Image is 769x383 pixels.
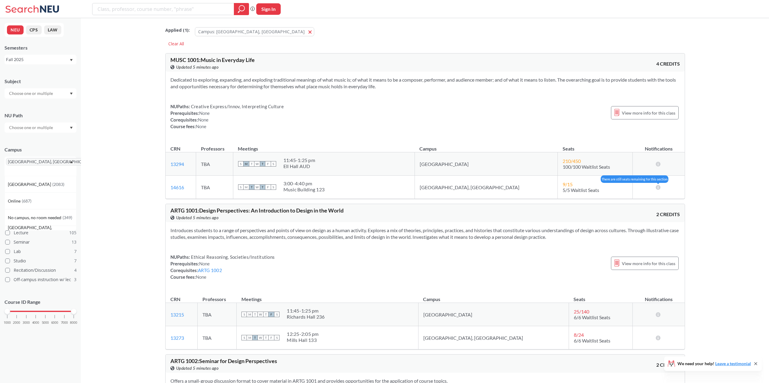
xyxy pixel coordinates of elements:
[263,335,269,340] span: T
[22,198,31,203] span: ( 687 )
[8,181,52,188] span: [GEOGRAPHIC_DATA]
[74,276,76,283] span: 3
[5,299,76,306] p: Course ID Range
[74,248,76,255] span: 7
[70,127,73,129] svg: Dropdown arrow
[269,312,274,317] span: F
[287,337,318,343] div: Mills Hall 133
[622,109,675,117] span: View more info for this class
[249,161,254,167] span: T
[258,335,263,340] span: W
[569,290,632,303] th: Seats
[6,124,57,131] input: Choose one or multiple
[170,207,344,214] span: ARTG 1001 : Design Perspectives: An Introduction to Design in the World
[170,227,680,240] section: Introduces students to a range of perspectives and points of view on design as a human activity. ...
[176,214,219,221] span: Updated 5 minutes ago
[265,161,271,167] span: F
[252,312,258,317] span: T
[247,312,252,317] span: M
[574,338,610,343] span: 6/6 Waitlist Seats
[563,158,581,164] span: 210 / 450
[238,161,244,167] span: S
[170,103,284,130] div: NUPaths: Prerequisites: Corequisites: Course fees:
[44,25,61,34] button: LAW
[52,182,64,187] span: ( 2083 )
[198,290,237,303] th: Professors
[254,161,260,167] span: W
[5,248,76,255] label: Lab
[5,88,76,99] div: Dropdown arrow
[74,258,76,264] span: 7
[269,335,274,340] span: F
[274,312,279,317] span: S
[7,25,24,34] button: NEU
[258,312,263,317] span: W
[5,157,76,176] div: [GEOGRAPHIC_DATA], [GEOGRAPHIC_DATA]X to remove pillDropdown arrow[GEOGRAPHIC_DATA](2083)Online(6...
[5,229,76,237] label: Lecture
[563,164,610,170] span: 100/100 Waitlist Seats
[165,39,187,48] div: Clear All
[170,145,180,152] div: CRN
[283,163,315,169] div: Ell Hall AUD
[415,139,557,152] th: Campus
[26,25,42,34] button: CPS
[244,184,249,190] span: M
[622,260,675,267] span: View more info for this class
[418,303,569,326] td: [GEOGRAPHIC_DATA]
[70,59,73,61] svg: Dropdown arrow
[170,161,184,167] a: 13294
[196,139,233,152] th: Professors
[5,44,76,51] div: Semesters
[6,90,57,97] input: Choose one or multiple
[70,161,73,163] svg: Dropdown arrow
[574,332,584,338] span: 8 / 24
[5,276,76,284] label: Off-campus instruction w/ lec
[247,335,252,340] span: M
[418,326,569,349] td: [GEOGRAPHIC_DATA], [GEOGRAPHIC_DATA]
[237,290,418,303] th: Meetings
[656,211,680,218] span: 2 CREDITS
[51,321,58,324] span: 6000
[4,321,11,324] span: 1000
[32,321,39,324] span: 4000
[5,112,76,119] div: NU Path
[5,78,76,85] div: Subject
[234,3,249,15] div: magnifying glass
[287,331,318,337] div: 12:25 - 2:05 pm
[563,187,599,193] span: 5/5 Waitlist Seats
[63,215,72,220] span: ( 349 )
[69,229,76,236] span: 105
[176,64,219,70] span: Updated 5 minutes ago
[170,76,680,90] section: Dedicated to exploring, expanding, and exploding traditional meanings of what music is; of what i...
[190,104,284,109] span: Creative Express/Innov, Interpreting Culture
[233,139,415,152] th: Meetings
[170,335,184,341] a: 13273
[6,56,69,63] div: Fall 2025
[13,321,20,324] span: 2000
[252,335,258,340] span: T
[238,5,245,13] svg: magnifying glass
[23,321,30,324] span: 3000
[196,274,207,280] span: None
[170,57,255,63] span: MUSC 1001 : Music in Everyday Life
[8,214,63,221] span: No campus, no room needed
[170,358,277,364] span: ARTG 1002 : Seminar for Design Perspectives
[283,157,315,163] div: 11:45 - 1:25 pm
[198,29,305,34] span: Campus: [GEOGRAPHIC_DATA], [GEOGRAPHIC_DATA]
[415,152,557,176] td: [GEOGRAPHIC_DATA]
[241,312,247,317] span: S
[677,362,751,366] span: We need your help!
[61,321,68,324] span: 7000
[70,93,73,95] svg: Dropdown arrow
[170,312,184,317] a: 13215
[196,176,233,199] td: TBA
[198,268,222,273] a: ARTG 1002
[5,122,76,133] div: Dropdown arrow
[5,55,76,64] div: Fall 2025Dropdown arrow
[254,184,260,190] span: W
[244,161,249,167] span: M
[238,184,244,190] span: S
[176,365,219,372] span: Updated 5 minutes ago
[574,314,610,320] span: 6/6 Waitlist Seats
[249,184,254,190] span: T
